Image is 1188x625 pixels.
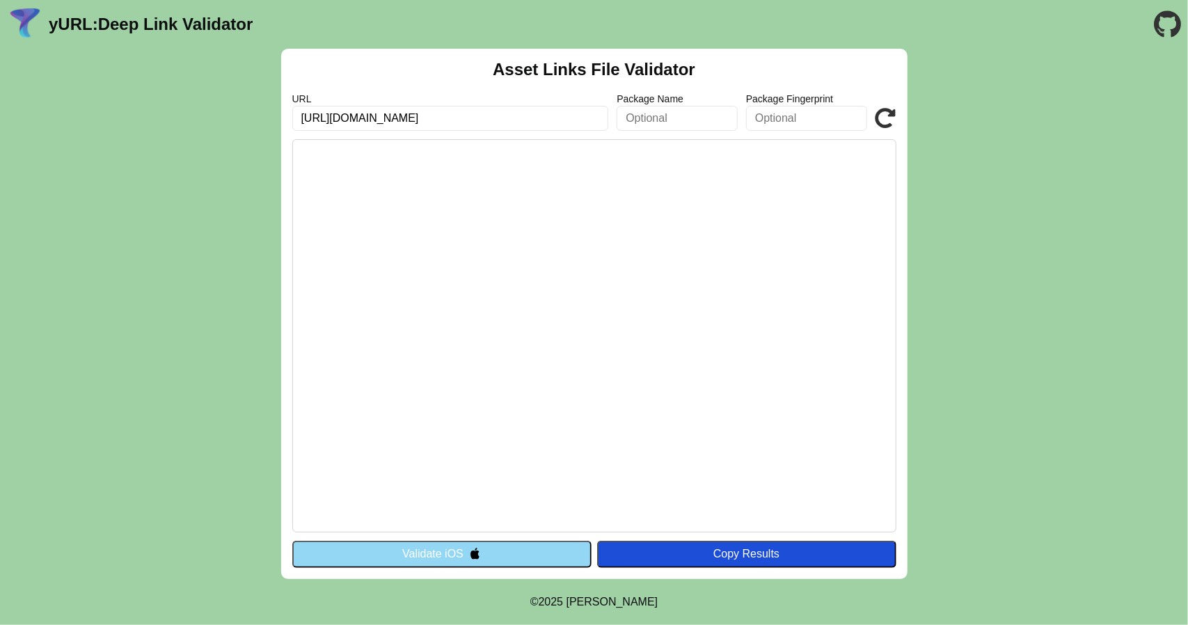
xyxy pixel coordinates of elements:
[746,106,867,131] input: Optional
[49,15,253,34] a: yURL:Deep Link Validator
[617,106,738,131] input: Optional
[604,548,889,560] div: Copy Results
[539,596,564,608] span: 2025
[746,93,867,104] label: Package Fingerprint
[530,579,658,625] footer: ©
[469,548,481,560] img: appleIcon.svg
[7,6,43,42] img: yURL Logo
[597,541,896,567] button: Copy Results
[292,106,609,131] input: Required
[493,60,695,79] h2: Asset Links File Validator
[292,93,609,104] label: URL
[617,93,738,104] label: Package Name
[567,596,658,608] a: Michael Ibragimchayev's Personal Site
[292,541,592,567] button: Validate iOS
